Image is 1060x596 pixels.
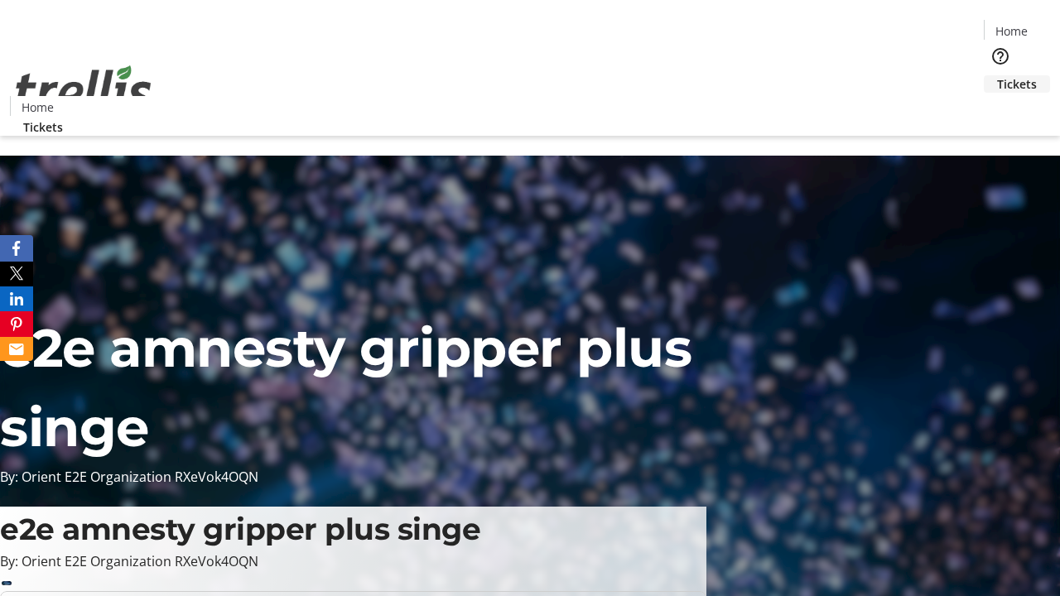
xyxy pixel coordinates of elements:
[997,75,1037,93] span: Tickets
[985,22,1038,40] a: Home
[995,22,1028,40] span: Home
[984,40,1017,73] button: Help
[984,75,1050,93] a: Tickets
[11,99,64,116] a: Home
[23,118,63,136] span: Tickets
[984,93,1017,126] button: Cart
[10,47,157,130] img: Orient E2E Organization RXeVok4OQN's Logo
[10,118,76,136] a: Tickets
[22,99,54,116] span: Home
